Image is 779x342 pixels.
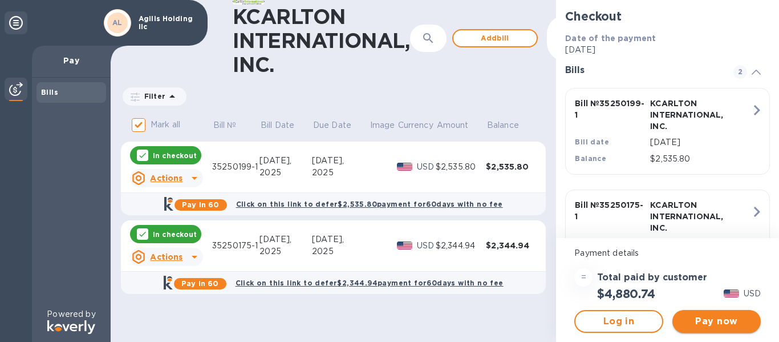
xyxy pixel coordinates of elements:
div: 2025 [259,167,312,179]
div: = [574,268,593,287]
p: Powered by [47,308,95,320]
span: Balance [487,119,534,131]
p: Bill № 35250175-1 [575,199,646,222]
u: Actions [150,252,182,261]
b: Pay in 60 [181,279,218,288]
span: Amount [437,119,484,131]
b: Bill date [575,138,609,146]
p: Amount [437,119,469,131]
p: Agilis Holding llc [139,15,196,31]
b: Click on this link to defer $2,535.80 payment for 60 days with no fee [236,200,503,208]
b: AL [112,18,123,27]
button: Pay now [672,310,761,333]
p: KCARLTON INTERNATIONAL, INC. [650,98,721,132]
button: Addbill [452,29,538,47]
h2: $4,880.74 [597,287,655,301]
span: 2 [733,65,747,79]
h3: Total paid by customer [597,272,707,283]
div: [DATE], [312,234,369,246]
p: Currency [398,119,433,131]
p: In checkout [153,151,197,160]
span: Bill Date [261,119,309,131]
h1: KCARLTON INTERNATIONAL, INC. [233,5,410,77]
h2: Checkout [565,9,770,23]
div: 2025 [312,167,369,179]
p: Pay [41,55,102,66]
p: [DATE] [565,44,770,56]
div: 35250175-1 [212,240,259,252]
p: Balance [487,119,519,131]
div: $2,344.94 [486,240,536,251]
h3: Bills [565,65,720,76]
span: Pay now [681,315,752,328]
div: [DATE], [259,234,312,246]
div: 2025 [312,246,369,257]
b: Pay in 60 [182,200,219,209]
p: KCARLTON INTERNATIONAL, INC. [650,199,721,234]
span: Due Date [313,119,366,131]
div: 2025 [259,246,312,257]
p: In checkout [153,230,197,239]
p: USD [744,288,761,300]
div: 35250199-1 [212,161,259,173]
span: Bill № [213,119,251,131]
div: [DATE], [259,155,312,167]
p: [DATE] [650,136,751,148]
p: Bill № 35250199-1 [575,98,646,120]
img: Logo [47,320,95,334]
p: $2,535.80 [650,153,751,165]
div: [DATE], [312,155,369,167]
img: USD [724,289,739,297]
p: Payment details [574,247,761,259]
span: Add bill [462,31,528,45]
b: Click on this link to defer $2,344.94 payment for 60 days with no fee [236,279,504,287]
p: Image [370,119,395,131]
p: Bill № [213,119,237,131]
p: Filter [140,91,165,101]
p: Bill Date [261,119,294,131]
p: Mark all [151,119,180,131]
img: USD [397,242,412,250]
button: Log in [574,310,663,333]
div: $2,535.80 [486,161,536,172]
div: $2,344.94 [436,240,486,252]
b: Date of the payment [565,34,656,43]
img: USD [397,163,412,171]
span: Log in [585,315,652,328]
p: USD [417,240,436,252]
button: Bill №35250175-1KCARLTON INTERNATIONAL, INC. [565,190,770,276]
div: $2,535.80 [436,161,486,173]
button: Bill №35250199-1KCARLTON INTERNATIONAL, INC.Bill date[DATE]Balance$2,535.80 [565,88,770,175]
b: Bills [41,88,58,96]
p: Due Date [313,119,351,131]
u: Actions [150,174,182,183]
p: USD [417,161,436,173]
b: Balance [575,154,606,163]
